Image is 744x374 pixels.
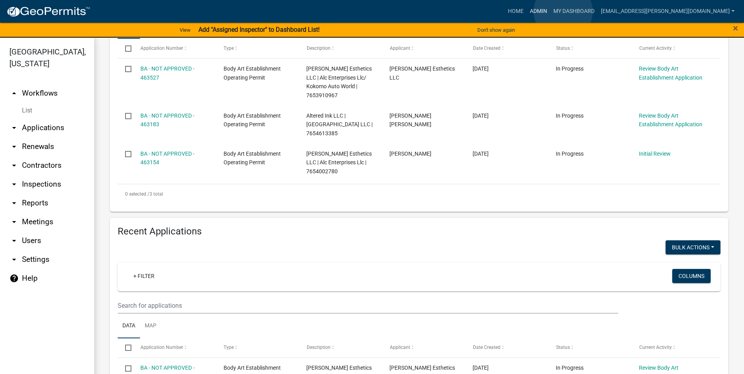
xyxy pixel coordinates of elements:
[465,338,548,357] datatable-header-cell: Date Created
[672,269,711,283] button: Columns
[389,345,410,350] span: Applicant
[639,45,671,51] span: Current Activity
[224,345,234,350] span: Type
[306,65,372,98] span: Jacqueline Scott Esthetics LLC | Alc Enterprises Llc/ Kokomo Auto World | 7653910967
[118,39,133,58] datatable-header-cell: Select
[639,151,671,157] a: Initial Review
[118,338,133,357] datatable-header-cell: Select
[133,39,216,58] datatable-header-cell: Application Number
[548,39,631,58] datatable-header-cell: Status
[505,4,527,19] a: Home
[9,255,19,264] i: arrow_drop_down
[473,65,489,72] span: 08/13/2025
[133,338,216,357] datatable-header-cell: Application Number
[631,338,715,357] datatable-header-cell: Current Activity
[306,151,372,175] span: Stephanie Gingerich Esthetics LLC | Alc Enterprises Llc | 7654002780
[639,345,671,350] span: Current Activity
[140,345,183,350] span: Application Number
[473,151,489,157] span: 08/13/2025
[9,180,19,189] i: arrow_drop_down
[473,345,500,350] span: Date Created
[556,345,569,350] span: Status
[224,151,281,166] span: Body Art Establishment Operating Permit
[389,45,410,51] span: Applicant
[140,314,161,339] a: Map
[299,39,382,58] datatable-header-cell: Description
[118,298,618,314] input: Search for applications
[299,338,382,357] datatable-header-cell: Description
[224,113,281,128] span: Body Art Establishment Operating Permit
[382,39,465,58] datatable-header-cell: Applicant
[9,236,19,245] i: arrow_drop_down
[465,39,548,58] datatable-header-cell: Date Created
[733,24,738,33] button: Close
[389,151,431,157] span: Stephanie Gingerich
[666,240,720,254] button: Bulk Actions
[639,65,702,81] a: Review Body Art Establishment Application
[306,45,330,51] span: Description
[382,338,465,357] datatable-header-cell: Applicant
[306,345,330,350] span: Description
[306,113,373,137] span: Altered Ink LLC | Center Road Plaza LLC | 7654613385
[224,45,234,51] span: Type
[527,4,550,19] a: Admin
[118,314,140,339] a: Data
[9,198,19,208] i: arrow_drop_down
[556,113,584,119] span: In Progress
[9,142,19,151] i: arrow_drop_down
[118,226,720,237] h4: Recent Applications
[127,269,161,283] a: + Filter
[556,151,584,157] span: In Progress
[9,217,19,227] i: arrow_drop_down
[548,338,631,357] datatable-header-cell: Status
[140,113,195,128] a: BA - NOT APPROVED - 463183
[9,123,19,133] i: arrow_drop_down
[631,39,715,58] datatable-header-cell: Current Activity
[389,65,455,81] span: Jacqueline Scott Esthetics LLC
[9,274,19,283] i: help
[639,113,702,128] a: Review Body Art Establishment Application
[176,24,194,36] a: View
[224,65,281,81] span: Body Art Establishment Operating Permit
[733,23,738,34] span: ×
[140,45,183,51] span: Application Number
[556,365,584,371] span: In Progress
[389,113,431,128] span: Matthew Thomas Johnson
[598,4,738,19] a: [EMAIL_ADDRESS][PERSON_NAME][DOMAIN_NAME]
[473,365,489,371] span: 08/13/2025
[474,24,518,36] button: Don't show again
[9,89,19,98] i: arrow_drop_up
[125,191,149,197] span: 0 selected /
[118,184,720,204] div: 3 total
[556,45,569,51] span: Status
[9,161,19,170] i: arrow_drop_down
[216,39,299,58] datatable-header-cell: Type
[216,338,299,357] datatable-header-cell: Type
[473,45,500,51] span: Date Created
[550,4,598,19] a: My Dashboard
[556,65,584,72] span: In Progress
[140,151,195,166] a: BA - NOT APPROVED - 463154
[473,113,489,119] span: 08/13/2025
[198,26,320,33] strong: Add "Assigned Inspector" to Dashboard List!
[140,65,195,81] a: BA - NOT APPROVED - 463527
